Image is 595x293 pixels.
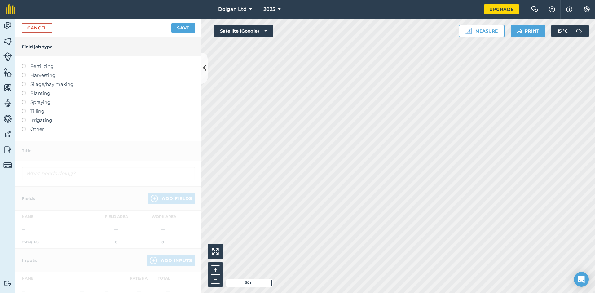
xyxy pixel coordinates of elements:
[22,90,195,97] label: Planting
[459,25,505,37] button: Measure
[22,99,195,106] label: Spraying
[3,99,12,108] img: svg+xml;base64,PD94bWwgdmVyc2lvbj0iMS4wIiBlbmNvZGluZz0idXRmLTgiPz4KPCEtLSBHZW5lcmF0b3I6IEFkb2JlIE...
[212,248,219,255] img: Four arrows, one pointing top left, one top right, one bottom right and the last bottom left
[6,4,15,14] img: fieldmargin Logo
[22,108,195,115] label: Tilling
[583,6,590,12] img: A cog icon
[3,280,12,286] img: svg+xml;base64,PD94bWwgdmVyc2lvbj0iMS4wIiBlbmNvZGluZz0idXRmLTgiPz4KPCEtLSBHZW5lcmF0b3I6IEFkb2JlIE...
[3,37,12,46] img: svg+xml;base64,PHN2ZyB4bWxucz0iaHR0cDovL3d3dy53My5vcmcvMjAwMC9zdmciIHdpZHRoPSI1NiIgaGVpZ2h0PSI2MC...
[3,161,12,170] img: svg+xml;base64,PD94bWwgdmVyc2lvbj0iMS4wIiBlbmNvZGluZz0idXRmLTgiPz4KPCEtLSBHZW5lcmF0b3I6IEFkb2JlIE...
[22,117,195,124] label: Irrigating
[465,28,472,34] img: Ruler icon
[263,6,275,13] span: 2025
[3,68,12,77] img: svg+xml;base64,PHN2ZyB4bWxucz0iaHR0cDovL3d3dy53My5vcmcvMjAwMC9zdmciIHdpZHRoPSI1NiIgaGVpZ2h0PSI2MC...
[22,126,195,133] label: Other
[531,6,538,12] img: Two speech bubbles overlapping with the left bubble in the forefront
[3,130,12,139] img: svg+xml;base64,PD94bWwgdmVyc2lvbj0iMS4wIiBlbmNvZGluZz0idXRmLTgiPz4KPCEtLSBHZW5lcmF0b3I6IEFkb2JlIE...
[22,81,195,88] label: Silage/hay making
[551,25,589,37] button: 15 °C
[22,63,195,70] label: Fertilizing
[214,25,273,37] button: Satellite (Google)
[574,272,589,287] div: Open Intercom Messenger
[3,52,12,61] img: svg+xml;base64,PD94bWwgdmVyc2lvbj0iMS4wIiBlbmNvZGluZz0idXRmLTgiPz4KPCEtLSBHZW5lcmF0b3I6IEFkb2JlIE...
[218,6,247,13] span: Dolgan Ltd
[171,23,195,33] button: Save
[3,83,12,92] img: svg+xml;base64,PHN2ZyB4bWxucz0iaHR0cDovL3d3dy53My5vcmcvMjAwMC9zdmciIHdpZHRoPSI1NiIgaGVpZ2h0PSI2MC...
[566,6,572,13] img: svg+xml;base64,PHN2ZyB4bWxucz0iaHR0cDovL3d3dy53My5vcmcvMjAwMC9zdmciIHdpZHRoPSIxNyIgaGVpZ2h0PSIxNy...
[211,275,220,284] button: –
[3,21,12,30] img: svg+xml;base64,PD94bWwgdmVyc2lvbj0iMS4wIiBlbmNvZGluZz0idXRmLTgiPz4KPCEtLSBHZW5lcmF0b3I6IEFkb2JlIE...
[211,265,220,275] button: +
[3,114,12,123] img: svg+xml;base64,PD94bWwgdmVyc2lvbj0iMS4wIiBlbmNvZGluZz0idXRmLTgiPz4KPCEtLSBHZW5lcmF0b3I6IEFkb2JlIE...
[558,25,568,37] span: 15 ° C
[573,25,585,37] img: svg+xml;base64,PD94bWwgdmVyc2lvbj0iMS4wIiBlbmNvZGluZz0idXRmLTgiPz4KPCEtLSBHZW5lcmF0b3I6IEFkb2JlIE...
[484,4,519,14] a: Upgrade
[511,25,545,37] button: Print
[22,72,195,79] label: Harvesting
[3,145,12,154] img: svg+xml;base64,PD94bWwgdmVyc2lvbj0iMS4wIiBlbmNvZGluZz0idXRmLTgiPz4KPCEtLSBHZW5lcmF0b3I6IEFkb2JlIE...
[516,27,522,35] img: svg+xml;base64,PHN2ZyB4bWxucz0iaHR0cDovL3d3dy53My5vcmcvMjAwMC9zdmciIHdpZHRoPSIxOSIgaGVpZ2h0PSIyNC...
[22,43,195,50] h4: Field job type
[22,23,52,33] a: Cancel
[548,6,556,12] img: A question mark icon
